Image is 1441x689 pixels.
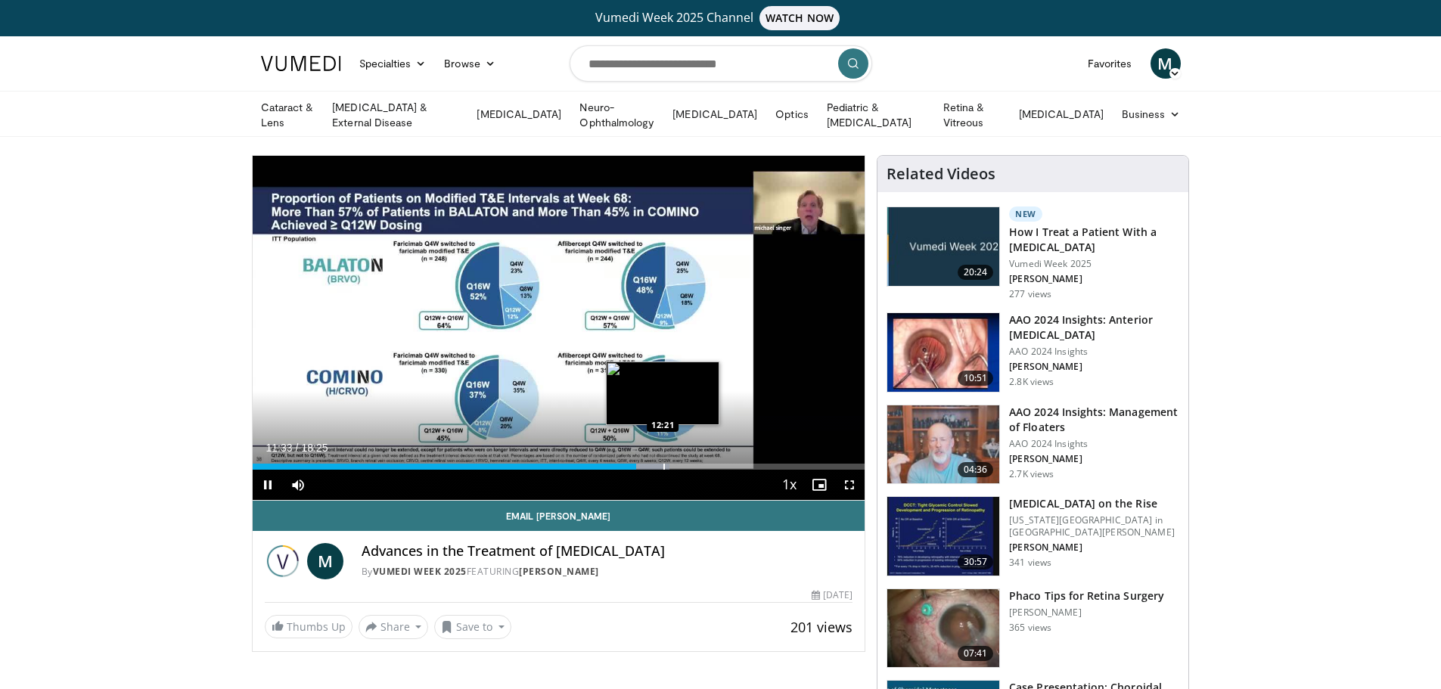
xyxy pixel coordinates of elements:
[606,362,719,425] img: image.jpeg
[958,646,994,661] span: 07:41
[1010,99,1113,129] a: [MEDICAL_DATA]
[958,554,994,570] span: 30:57
[1009,468,1054,480] p: 2.7K views
[350,48,436,79] a: Specialties
[359,615,429,639] button: Share
[265,543,301,579] img: Vumedi Week 2025
[253,501,865,531] a: Email [PERSON_NAME]
[663,99,766,129] a: [MEDICAL_DATA]
[435,48,505,79] a: Browse
[373,565,467,578] a: Vumedi Week 2025
[1009,376,1054,388] p: 2.8K views
[887,313,999,392] img: fd942f01-32bb-45af-b226-b96b538a46e6.150x105_q85_crop-smart_upscale.jpg
[296,442,299,454] span: /
[1009,496,1179,511] h3: [MEDICAL_DATA] on the Rise
[804,470,834,500] button: Enable picture-in-picture mode
[1009,453,1179,465] p: [PERSON_NAME]
[1009,557,1051,569] p: 341 views
[1009,225,1179,255] h3: How I Treat a Patient With a [MEDICAL_DATA]
[812,588,852,602] div: [DATE]
[887,588,1179,669] a: 07:41 Phaco Tips for Retina Surgery [PERSON_NAME] 365 views
[1009,405,1179,435] h3: AAO 2024 Insights: Management of Floaters
[1009,514,1179,538] p: [US_STATE][GEOGRAPHIC_DATA] in [GEOGRAPHIC_DATA][PERSON_NAME]
[887,206,1179,300] a: 20:24 New How I Treat a Patient With a [MEDICAL_DATA] Vumedi Week 2025 [PERSON_NAME] 277 views
[887,497,999,576] img: 4ce8c11a-29c2-4c44-a801-4e6d49003971.150x105_q85_crop-smart_upscale.jpg
[307,543,343,579] a: M
[266,442,293,454] span: 11:33
[887,405,1179,485] a: 04:36 AAO 2024 Insights: Management of Floaters AAO 2024 Insights [PERSON_NAME] 2.7K views
[1079,48,1141,79] a: Favorites
[434,615,511,639] button: Save to
[818,100,934,130] a: Pediatric & [MEDICAL_DATA]
[958,265,994,280] span: 20:24
[887,207,999,286] img: 02d29458-18ce-4e7f-be78-7423ab9bdffd.jpg.150x105_q85_crop-smart_upscale.jpg
[283,470,313,500] button: Mute
[1009,361,1179,373] p: [PERSON_NAME]
[958,462,994,477] span: 04:36
[1151,48,1181,79] a: M
[1009,273,1179,285] p: [PERSON_NAME]
[1009,607,1164,619] p: [PERSON_NAME]
[467,99,570,129] a: [MEDICAL_DATA]
[263,6,1179,30] a: Vumedi Week 2025 ChannelWATCH NOW
[790,618,852,636] span: 201 views
[887,405,999,484] img: 8e655e61-78ac-4b3e-a4e7-f43113671c25.150x105_q85_crop-smart_upscale.jpg
[570,45,872,82] input: Search topics, interventions
[253,156,865,501] video-js: Video Player
[253,470,283,500] button: Pause
[887,589,999,668] img: 2b0bc81e-4ab6-4ab1-8b29-1f6153f15110.150x105_q85_crop-smart_upscale.jpg
[759,6,840,30] span: WATCH NOW
[1009,312,1179,343] h3: AAO 2024 Insights: Anterior [MEDICAL_DATA]
[265,615,352,638] a: Thumbs Up
[1009,438,1179,450] p: AAO 2024 Insights
[1009,542,1179,554] p: [PERSON_NAME]
[252,100,324,130] a: Cataract & Lens
[774,470,804,500] button: Playback Rate
[1009,206,1042,222] p: New
[958,371,994,386] span: 10:51
[301,442,328,454] span: 18:25
[887,496,1179,576] a: 30:57 [MEDICAL_DATA] on the Rise [US_STATE][GEOGRAPHIC_DATA] in [GEOGRAPHIC_DATA][PERSON_NAME] [P...
[1009,622,1051,634] p: 365 views
[1009,258,1179,270] p: Vumedi Week 2025
[887,312,1179,393] a: 10:51 AAO 2024 Insights: Anterior [MEDICAL_DATA] AAO 2024 Insights [PERSON_NAME] 2.8K views
[519,565,599,578] a: [PERSON_NAME]
[1009,588,1164,604] h3: Phaco Tips for Retina Surgery
[323,100,467,130] a: [MEDICAL_DATA] & External Disease
[570,100,663,130] a: Neuro-Ophthalmology
[253,464,865,470] div: Progress Bar
[1009,288,1051,300] p: 277 views
[1113,99,1190,129] a: Business
[766,99,817,129] a: Optics
[887,165,995,183] h4: Related Videos
[934,100,1010,130] a: Retina & Vitreous
[362,565,853,579] div: By FEATURING
[362,543,853,560] h4: Advances in the Treatment of [MEDICAL_DATA]
[261,56,341,71] img: VuMedi Logo
[834,470,865,500] button: Fullscreen
[1009,346,1179,358] p: AAO 2024 Insights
